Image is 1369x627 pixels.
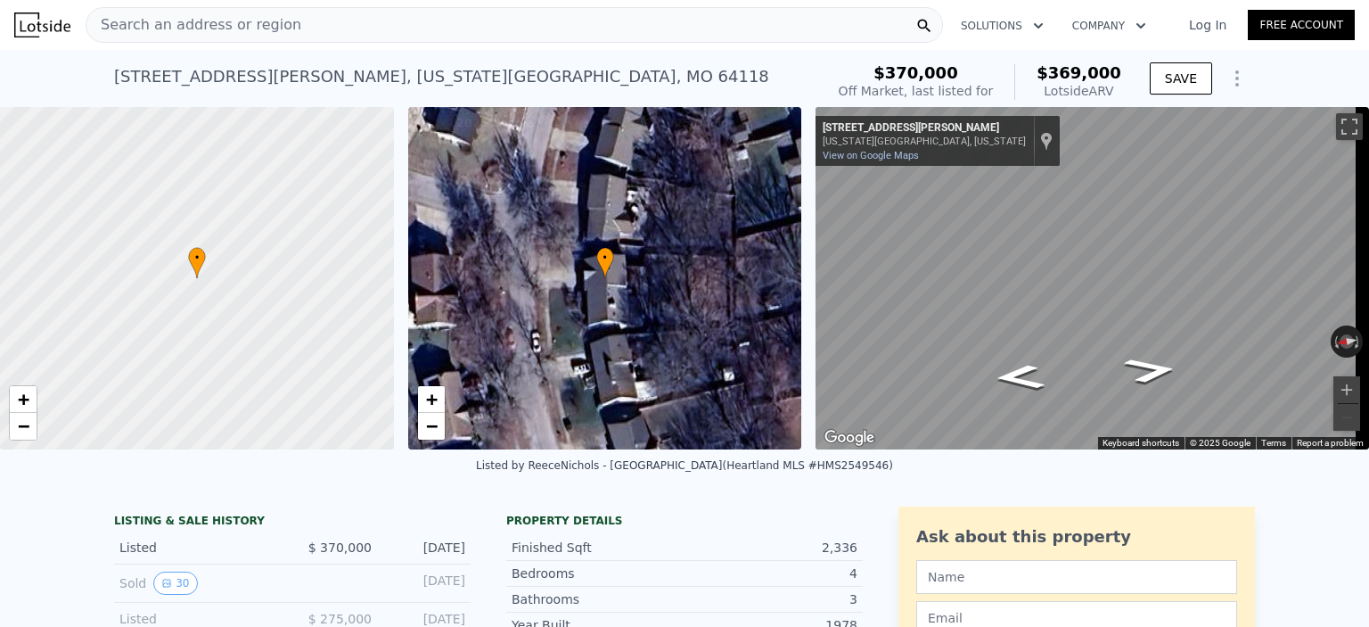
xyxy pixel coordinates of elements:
[1333,404,1360,431] button: Zoom out
[1037,82,1121,100] div: Lotside ARV
[816,107,1369,450] div: Street View
[114,514,471,532] div: LISTING & SALE HISTORY
[506,514,863,528] div: Property details
[188,247,206,278] div: •
[596,250,614,266] span: •
[10,386,37,413] a: Zoom in
[596,247,614,278] div: •
[119,539,278,557] div: Listed
[816,107,1369,450] div: Map
[947,10,1058,42] button: Solutions
[823,136,1026,147] div: [US_STATE][GEOGRAPHIC_DATA], [US_STATE]
[188,250,206,266] span: •
[1103,437,1179,450] button: Keyboard shortcuts
[18,388,29,410] span: +
[820,426,879,450] a: Open this area in Google Maps (opens a new window)
[1248,10,1355,40] a: Free Account
[153,572,197,595] button: View historical data
[1168,16,1248,34] a: Log In
[512,590,684,608] div: Bathrooms
[1040,131,1053,151] a: Show location on map
[684,565,857,582] div: 4
[476,459,893,472] div: Listed by ReeceNichols - [GEOGRAPHIC_DATA] (Heartland MLS #HMS2549546)
[114,64,769,89] div: [STREET_ADDRESS][PERSON_NAME] , [US_STATE][GEOGRAPHIC_DATA] , MO 64118
[1150,62,1212,95] button: SAVE
[1261,438,1286,448] a: Terms
[386,539,465,557] div: [DATE]
[684,539,857,557] div: 2,336
[512,539,684,557] div: Finished Sqft
[119,572,278,595] div: Sold
[1219,61,1255,96] button: Show Options
[14,12,70,37] img: Lotside
[308,612,372,626] span: $ 275,000
[512,565,684,582] div: Bedrooms
[823,121,1026,136] div: [STREET_ADDRESS][PERSON_NAME]
[972,359,1066,395] path: Go North, N Tracy Ave
[1190,438,1250,448] span: © 2025 Google
[425,415,437,437] span: −
[1354,326,1364,358] button: Rotate clockwise
[1037,63,1121,82] span: $369,000
[839,82,994,100] div: Off Market, last listed for
[308,540,372,555] span: $ 370,000
[1330,333,1364,351] button: Reset the view
[1297,438,1364,448] a: Report a problem
[418,386,445,413] a: Zoom in
[1336,113,1363,140] button: Toggle fullscreen view
[1058,10,1160,42] button: Company
[684,590,857,608] div: 3
[823,150,919,161] a: View on Google Maps
[18,415,29,437] span: −
[1333,376,1360,403] button: Zoom in
[418,413,445,440] a: Zoom out
[873,63,958,82] span: $370,000
[386,572,465,595] div: [DATE]
[425,388,437,410] span: +
[1102,351,1201,390] path: Go South, N Tracy Ave
[1331,326,1340,358] button: Rotate counterclockwise
[10,413,37,440] a: Zoom out
[916,524,1237,549] div: Ask about this property
[820,426,879,450] img: Google
[86,14,301,36] span: Search an address or region
[916,560,1237,594] input: Name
